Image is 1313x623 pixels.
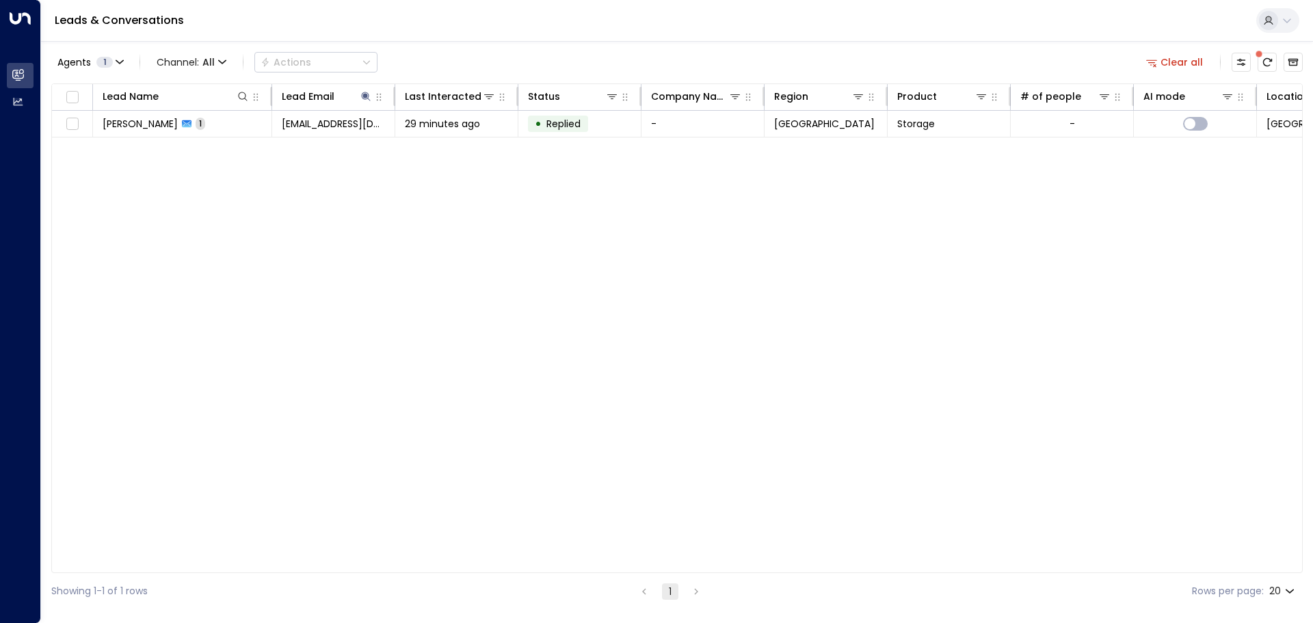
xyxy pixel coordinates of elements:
div: Lead Email [282,88,334,105]
span: All [202,57,215,68]
button: Actions [254,52,377,72]
button: Customize [1232,53,1251,72]
div: Lead Name [103,88,159,105]
nav: pagination navigation [635,583,705,600]
div: Button group with a nested menu [254,52,377,72]
div: Showing 1-1 of 1 rows [51,584,148,598]
div: AI mode [1143,88,1185,105]
div: Region [774,88,865,105]
div: Product [897,88,937,105]
div: Company Name [651,88,742,105]
div: - [1070,117,1075,131]
span: Agents [57,57,91,67]
div: • [535,112,542,135]
span: Toggle select all [64,89,81,106]
div: Product [897,88,988,105]
div: Location [1266,88,1310,105]
button: Clear all [1141,53,1209,72]
label: Rows per page: [1192,584,1264,598]
span: chameljones@hotmail.com [282,117,385,131]
div: # of people [1020,88,1111,105]
div: Status [528,88,560,105]
span: Charlene Jones [103,117,178,131]
button: Agents1 [51,53,129,72]
a: Leads & Conversations [55,12,184,28]
button: page 1 [662,583,678,600]
div: AI mode [1143,88,1234,105]
button: Channel:All [151,53,232,72]
div: Last Interacted [405,88,481,105]
div: Lead Email [282,88,373,105]
div: Status [528,88,619,105]
div: Company Name [651,88,728,105]
span: There are new threads available. Refresh the grid to view the latest updates. [1258,53,1277,72]
div: Region [774,88,808,105]
button: Archived Leads [1284,53,1303,72]
div: Last Interacted [405,88,496,105]
div: # of people [1020,88,1081,105]
span: 1 [96,57,113,68]
div: 20 [1269,581,1297,601]
span: Replied [546,117,581,131]
span: Birmingham [774,117,875,131]
span: Toggle select row [64,116,81,133]
span: 1 [196,118,205,129]
div: Actions [261,56,311,68]
span: Channel: [151,53,232,72]
span: Storage [897,117,935,131]
div: Lead Name [103,88,250,105]
td: - [641,111,765,137]
span: 29 minutes ago [405,117,480,131]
